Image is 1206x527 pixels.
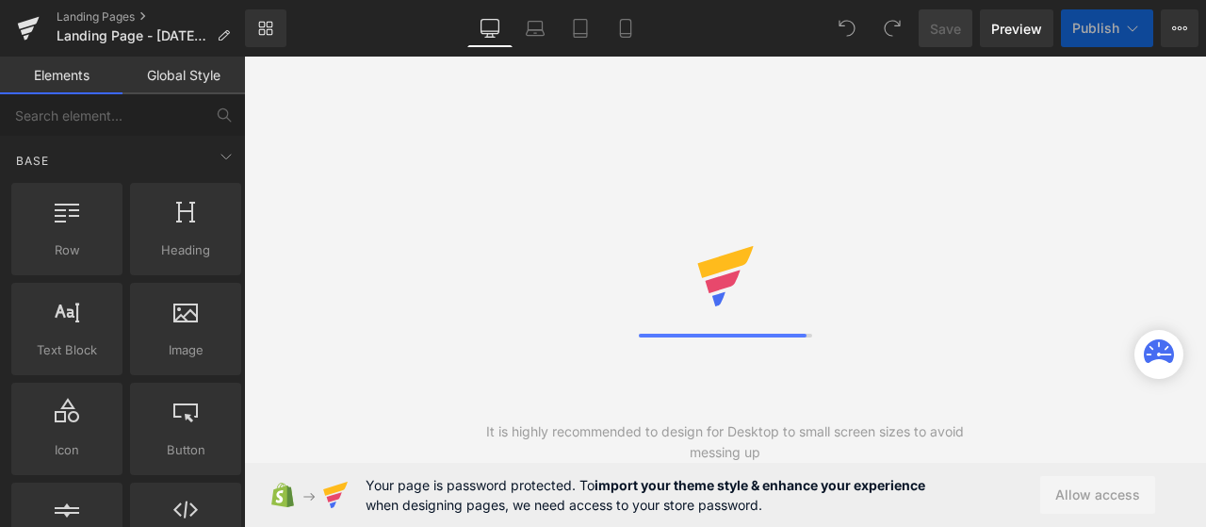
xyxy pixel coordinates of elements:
button: Allow access [1040,476,1155,514]
span: Icon [17,440,117,460]
span: Publish [1072,21,1119,36]
strong: import your theme style & enhance your experience [595,477,925,493]
span: Text Block [17,340,117,360]
span: Your page is password protected. To when designing pages, we need access to your store password. [366,475,925,515]
span: Row [17,240,117,260]
a: New Library [245,9,286,47]
button: Undo [828,9,866,47]
a: Tablet [558,9,603,47]
a: Laptop [513,9,558,47]
button: More [1161,9,1198,47]
div: It is highly recommended to design for Desktop to small screen sizes to avoid messing up [484,421,966,463]
a: Desktop [467,9,513,47]
span: Preview [991,19,1042,39]
span: Landing Page - [DATE] 16:54:25 [57,28,209,43]
span: Save [930,19,961,39]
button: Publish [1061,9,1153,47]
span: Image [136,340,236,360]
a: Mobile [603,9,648,47]
button: Redo [873,9,911,47]
span: Button [136,440,236,460]
a: Preview [980,9,1053,47]
a: Global Style [122,57,245,94]
span: Base [14,152,51,170]
a: Landing Pages [57,9,245,25]
span: Heading [136,240,236,260]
